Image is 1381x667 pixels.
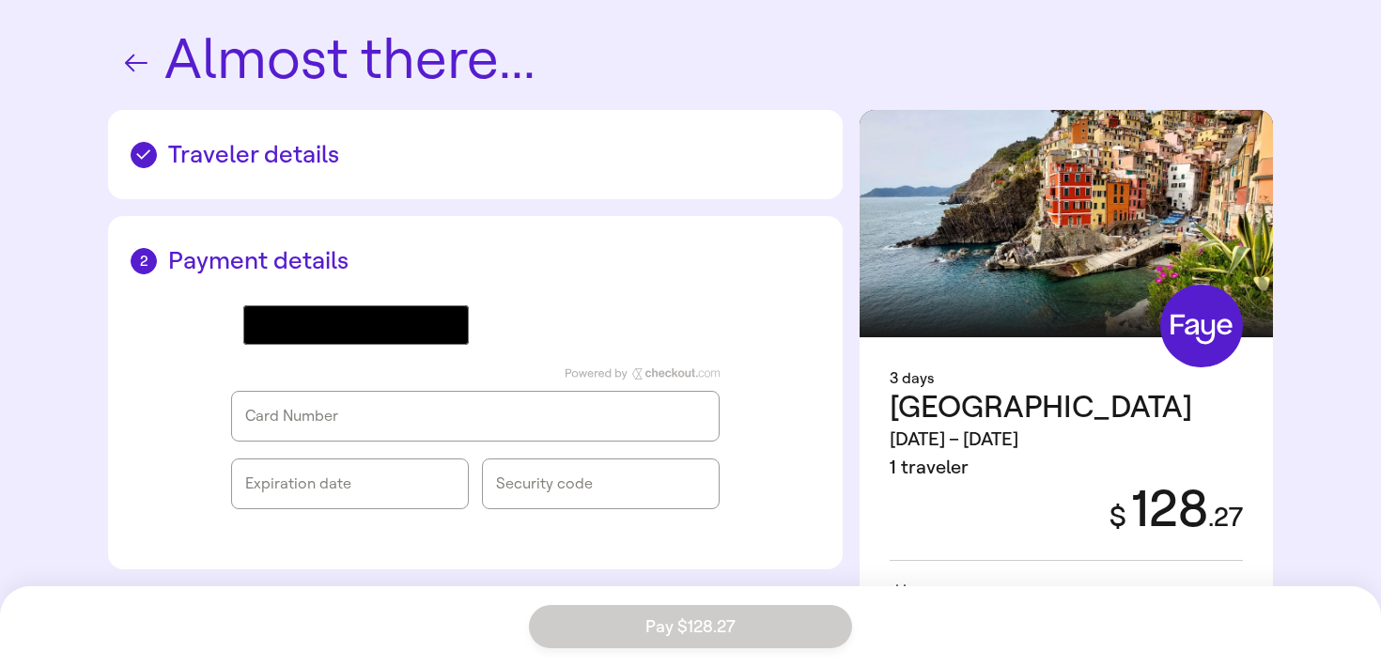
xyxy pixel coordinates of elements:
[890,389,1192,425] span: [GEOGRAPHIC_DATA]
[890,367,1243,390] div: 3 days
[482,305,707,345] iframe: PayPal-paypal
[131,246,820,275] h2: Payment details
[496,482,706,501] iframe: checkout-frames-cvv
[1087,482,1243,537] div: 128
[245,414,706,433] iframe: checkout-frames-cardNumber
[529,605,852,648] button: Pay $128.27
[243,305,469,345] button: Google Pay
[890,454,1192,482] div: 1 traveler
[1109,500,1126,534] span: $
[245,482,455,501] iframe: checkout-frames-expiryDate
[131,140,820,169] h2: Traveler details
[108,30,1273,91] h1: Almost there...
[645,618,736,635] span: Pay $128.27
[1208,502,1243,533] span: . 27
[890,426,1192,454] div: [DATE] – [DATE]
[893,583,1175,601] span: Free cancellation until [DATE] 11:59pm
